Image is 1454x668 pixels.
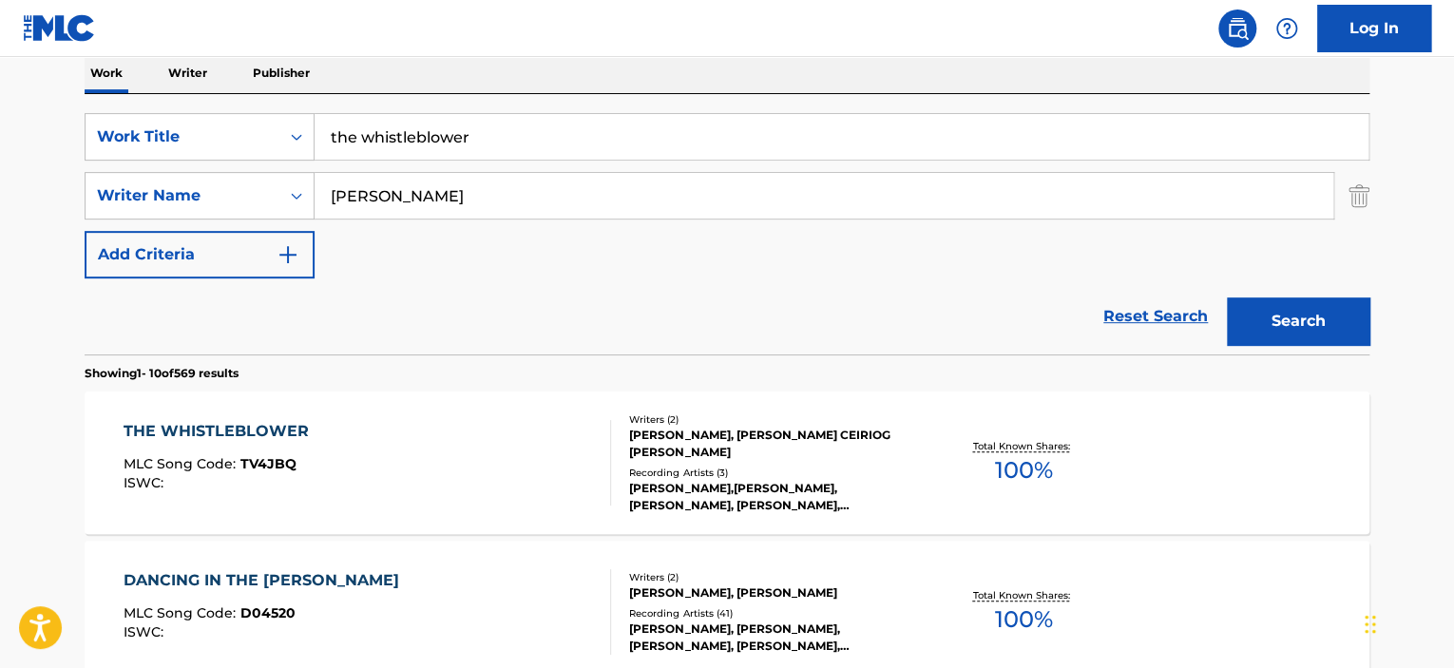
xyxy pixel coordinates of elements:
[85,365,239,382] p: Showing 1 - 10 of 569 results
[85,53,128,93] p: Work
[1275,17,1298,40] img: help
[994,602,1052,637] span: 100 %
[163,53,213,93] p: Writer
[629,584,916,601] div: [PERSON_NAME], [PERSON_NAME]
[1226,17,1249,40] img: search
[124,420,318,443] div: THE WHISTLEBLOWER
[97,125,268,148] div: Work Title
[240,455,297,472] span: TV4JBQ
[629,466,916,480] div: Recording Artists ( 3 )
[629,480,916,514] div: [PERSON_NAME],[PERSON_NAME], [PERSON_NAME], [PERSON_NAME], [PERSON_NAME]
[629,412,916,427] div: Writers ( 2 )
[972,439,1074,453] p: Total Known Shares:
[124,604,240,621] span: MLC Song Code :
[85,113,1369,354] form: Search Form
[994,453,1052,487] span: 100 %
[1268,10,1306,48] div: Help
[124,455,240,472] span: MLC Song Code :
[1349,172,1369,219] img: Delete Criterion
[1317,5,1431,52] a: Log In
[629,620,916,655] div: [PERSON_NAME], [PERSON_NAME], [PERSON_NAME], [PERSON_NAME], [PERSON_NAME]
[1094,296,1217,337] a: Reset Search
[85,391,1369,534] a: THE WHISTLEBLOWERMLC Song Code:TV4JBQISWC:Writers (2)[PERSON_NAME], [PERSON_NAME] CEIRIOG [PERSON...
[240,604,296,621] span: D04520
[23,14,96,42] img: MLC Logo
[124,474,168,491] span: ISWC :
[97,184,268,207] div: Writer Name
[247,53,316,93] p: Publisher
[277,243,299,266] img: 9d2ae6d4665cec9f34b9.svg
[629,606,916,620] div: Recording Artists ( 41 )
[629,427,916,461] div: [PERSON_NAME], [PERSON_NAME] CEIRIOG [PERSON_NAME]
[629,570,916,584] div: Writers ( 2 )
[124,569,409,592] div: DANCING IN THE [PERSON_NAME]
[1359,577,1454,668] iframe: Chat Widget
[972,588,1074,602] p: Total Known Shares:
[1227,297,1369,345] button: Search
[1365,596,1376,653] div: Drag
[124,623,168,640] span: ISWC :
[85,231,315,278] button: Add Criteria
[1218,10,1256,48] a: Public Search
